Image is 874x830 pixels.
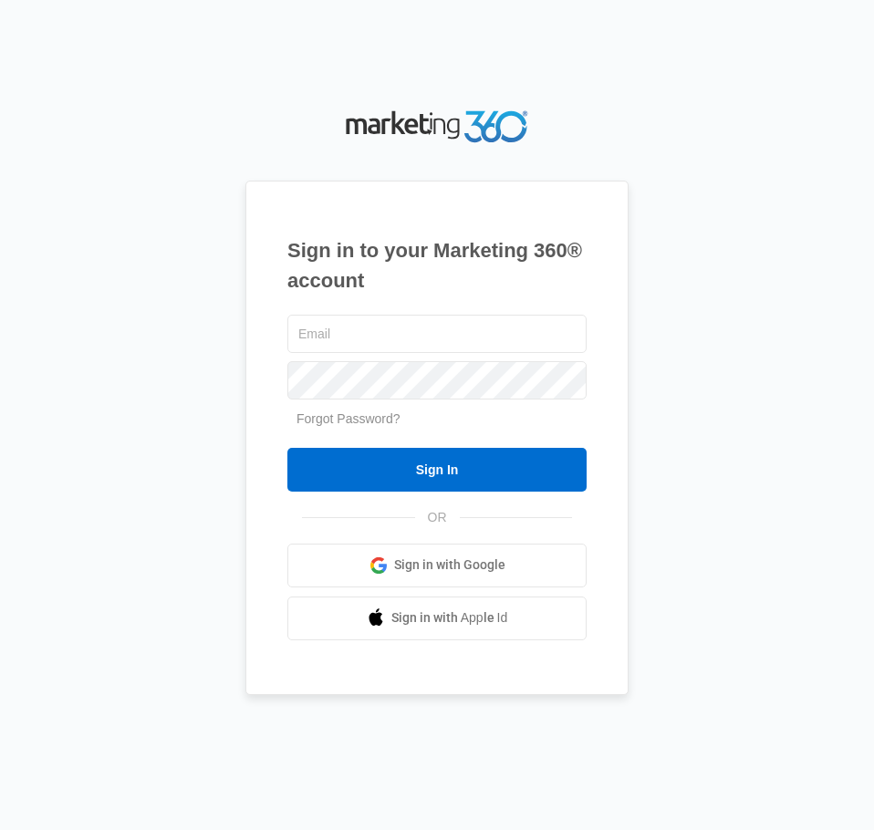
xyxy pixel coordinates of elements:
[415,508,460,527] span: OR
[287,544,587,587] a: Sign in with Google
[287,597,587,640] a: Sign in with Apple Id
[287,315,587,353] input: Email
[297,411,401,426] a: Forgot Password?
[287,235,587,296] h1: Sign in to your Marketing 360® account
[287,448,587,492] input: Sign In
[394,555,505,575] span: Sign in with Google
[391,608,508,628] span: Sign in with Apple Id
